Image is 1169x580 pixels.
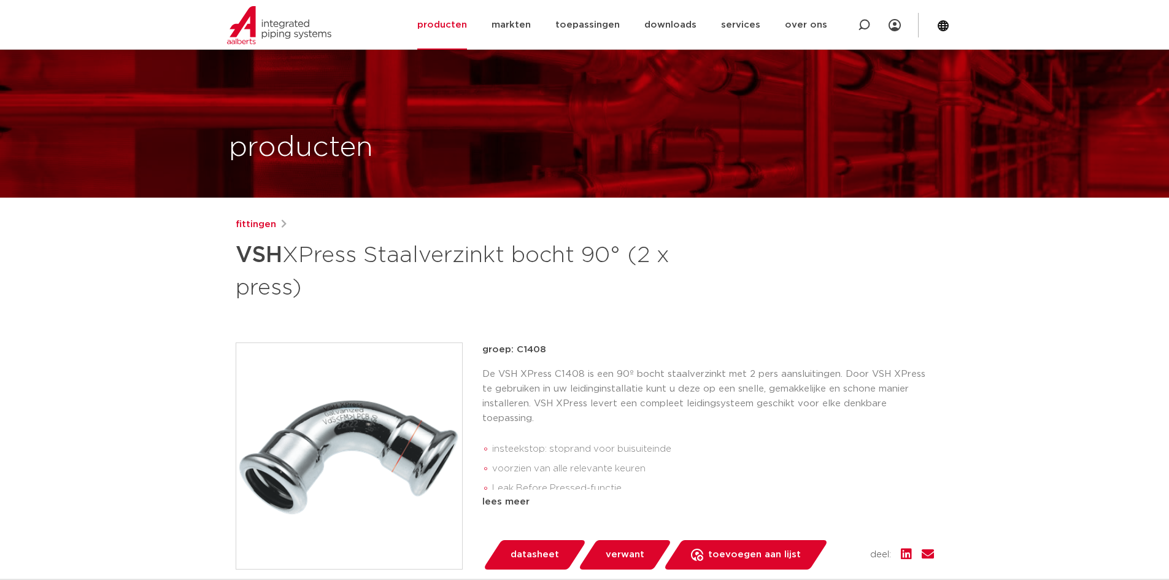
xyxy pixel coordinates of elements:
li: voorzien van alle relevante keuren [492,459,934,479]
div: lees meer [482,495,934,509]
span: verwant [606,545,644,565]
span: deel: [870,547,891,562]
p: groep: C1408 [482,342,934,357]
a: fittingen [236,217,276,232]
li: Leak Before Pressed-functie [492,479,934,498]
a: verwant [577,540,672,570]
span: toevoegen aan lijst [708,545,801,565]
p: De VSH XPress C1408 is een 90º bocht staalverzinkt met 2 pers aansluitingen. Door VSH XPress te g... [482,367,934,426]
h1: producten [229,128,373,168]
h1: XPress Staalverzinkt bocht 90° (2 x press) [236,237,696,303]
strong: VSH [236,244,282,266]
span: datasheet [511,545,559,565]
a: datasheet [482,540,587,570]
li: insteekstop: stoprand voor buisuiteinde [492,439,934,459]
img: Product Image for VSH XPress Staalverzinkt bocht 90° (2 x press) [236,343,462,569]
